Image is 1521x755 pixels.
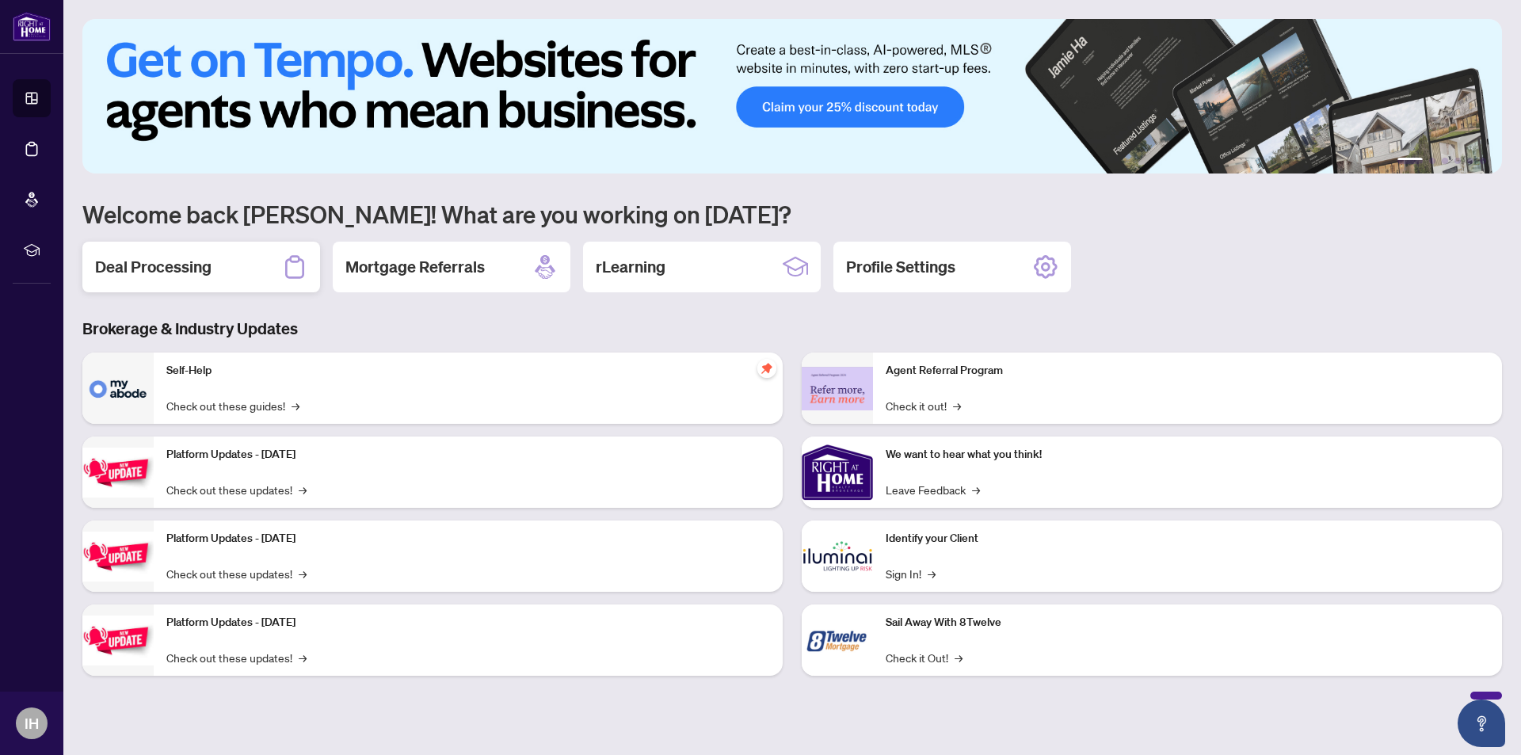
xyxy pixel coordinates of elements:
[886,481,980,498] a: Leave Feedback→
[13,12,51,41] img: logo
[802,367,873,410] img: Agent Referral Program
[1454,158,1461,164] button: 4
[82,353,154,424] img: Self-Help
[955,649,963,666] span: →
[953,397,961,414] span: →
[1458,700,1505,747] button: Open asap
[757,359,776,378] span: pushpin
[1467,158,1473,164] button: 5
[886,362,1489,379] p: Agent Referral Program
[886,397,961,414] a: Check it out!→
[802,520,873,592] img: Identify your Client
[82,199,1502,229] h1: Welcome back [PERSON_NAME]! What are you working on [DATE]?
[802,604,873,676] img: Sail Away With 8Twelve
[82,616,154,665] img: Platform Updates - June 23, 2025
[82,318,1502,340] h3: Brokerage & Industry Updates
[1442,158,1448,164] button: 3
[82,448,154,498] img: Platform Updates - July 21, 2025
[82,19,1502,173] img: Slide 0
[846,256,955,278] h2: Profile Settings
[886,530,1489,547] p: Identify your Client
[166,614,770,631] p: Platform Updates - [DATE]
[972,481,980,498] span: →
[596,256,665,278] h2: rLearning
[928,565,936,582] span: →
[886,446,1489,463] p: We want to hear what you think!
[1480,158,1486,164] button: 6
[345,256,485,278] h2: Mortgage Referrals
[82,532,154,582] img: Platform Updates - July 8, 2025
[1429,158,1435,164] button: 2
[95,256,212,278] h2: Deal Processing
[166,565,307,582] a: Check out these updates!→
[802,437,873,508] img: We want to hear what you think!
[886,649,963,666] a: Check it Out!→
[886,565,936,582] a: Sign In!→
[299,565,307,582] span: →
[166,649,307,666] a: Check out these updates!→
[886,614,1489,631] p: Sail Away With 8Twelve
[166,481,307,498] a: Check out these updates!→
[166,530,770,547] p: Platform Updates - [DATE]
[292,397,299,414] span: →
[25,712,39,734] span: IH
[166,362,770,379] p: Self-Help
[166,446,770,463] p: Platform Updates - [DATE]
[166,397,299,414] a: Check out these guides!→
[299,481,307,498] span: →
[1397,158,1423,164] button: 1
[299,649,307,666] span: →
